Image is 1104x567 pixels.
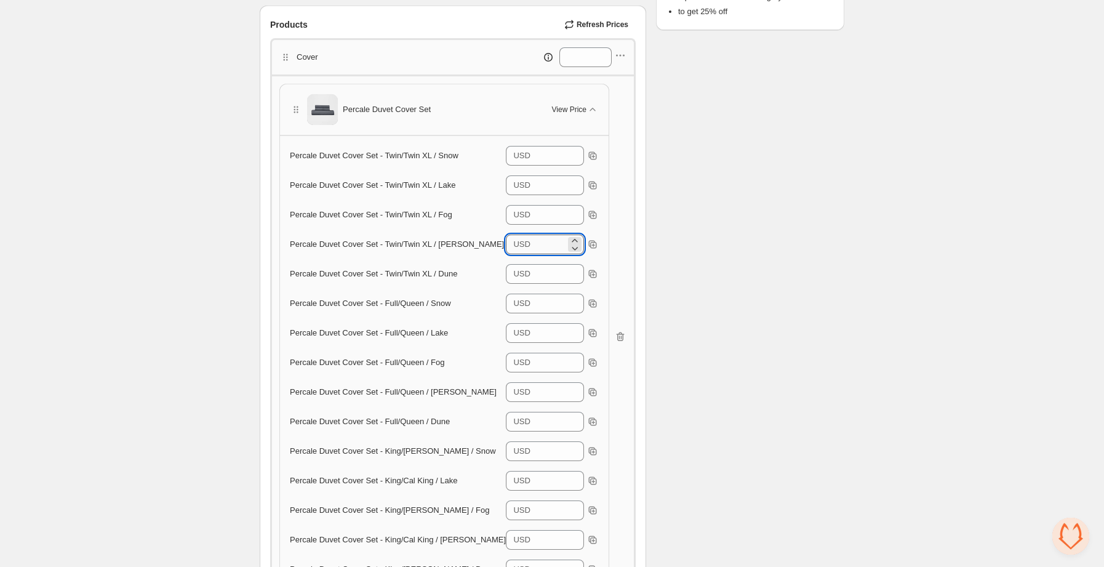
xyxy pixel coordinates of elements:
[290,299,451,308] span: Percale Duvet Cover Set - Full/Queen / Snow
[290,358,444,367] span: Percale Duvet Cover Set - Full/Queen / Fog
[577,20,628,30] span: Refresh Prices
[343,103,431,116] span: Percale Duvet Cover Set
[513,327,530,339] div: USD
[513,416,530,428] div: USD
[513,356,530,369] div: USD
[513,534,530,546] div: USD
[513,504,530,517] div: USD
[513,150,530,162] div: USD
[290,446,496,456] span: Percale Duvet Cover Set - King/[PERSON_NAME] / Snow
[290,239,504,249] span: Percale Duvet Cover Set - Twin/Twin XL / [PERSON_NAME]
[290,505,489,515] span: Percale Duvet Cover Set - King/[PERSON_NAME] / Fog
[1052,518,1089,555] a: Відкритий чат
[513,179,530,191] div: USD
[290,269,457,278] span: Percale Duvet Cover Set - Twin/Twin XL / Dune
[513,238,530,251] div: USD
[678,6,834,18] li: to get 25% off
[290,476,457,485] span: Percale Duvet Cover Set - King/Cal King / Lake
[513,268,530,280] div: USD
[297,51,318,63] p: Cover
[290,328,448,337] span: Percale Duvet Cover Set - Full/Queen / Lake
[290,535,506,544] span: Percale Duvet Cover Set - King/Cal King / [PERSON_NAME]
[513,445,530,457] div: USD
[513,475,530,487] div: USD
[270,18,308,31] span: Products
[307,94,338,125] img: Percale Duvet Cover Set
[290,417,450,426] span: Percale Duvet Cover Set - Full/Queen / Dune
[290,210,452,219] span: Percale Duvet Cover Set - Twin/Twin XL / Fog
[290,387,497,396] span: Percale Duvet Cover Set - Full/Queen / [PERSON_NAME]
[290,180,456,190] span: Percale Duvet Cover Set - Twin/Twin XL / Lake
[552,105,586,115] span: View Price
[513,209,530,221] div: USD
[290,151,458,160] span: Percale Duvet Cover Set - Twin/Twin XL / Snow
[545,100,606,119] button: View Price
[513,386,530,398] div: USD
[559,16,636,33] button: Refresh Prices
[513,297,530,310] div: USD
